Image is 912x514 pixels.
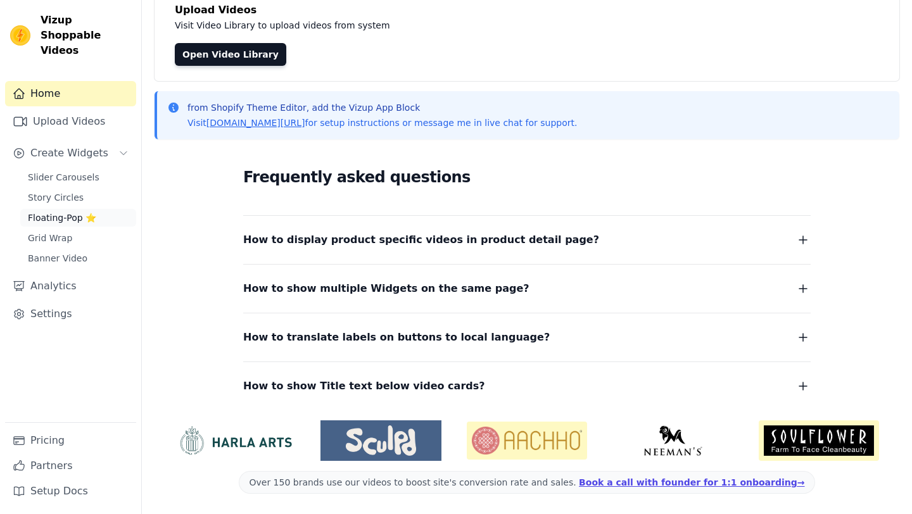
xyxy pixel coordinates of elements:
[5,273,136,299] a: Analytics
[5,453,136,479] a: Partners
[320,425,441,456] img: Sculpd US
[175,43,286,66] a: Open Video Library
[175,425,295,456] img: HarlaArts
[243,231,811,249] button: How to display product specific videos in product detail page?
[187,116,577,129] p: Visit for setup instructions or message me in live chat for support.
[243,280,529,298] span: How to show multiple Widgets on the same page?
[28,232,72,244] span: Grid Wrap
[5,479,136,504] a: Setup Docs
[243,377,811,395] button: How to show Title text below video cards?
[5,301,136,327] a: Settings
[175,18,742,33] p: Visit Video Library to upload videos from system
[175,3,879,18] h4: Upload Videos
[28,252,87,265] span: Banner Video
[759,420,879,461] img: Soulflower
[5,428,136,453] a: Pricing
[612,425,733,456] img: Neeman's
[20,249,136,267] a: Banner Video
[28,191,84,204] span: Story Circles
[28,171,99,184] span: Slider Carousels
[243,231,599,249] span: How to display product specific videos in product detail page?
[243,165,811,190] h2: Frequently asked questions
[243,377,485,395] span: How to show Title text below video cards?
[5,81,136,106] a: Home
[20,229,136,247] a: Grid Wrap
[206,118,305,128] a: [DOMAIN_NAME][URL]
[243,280,811,298] button: How to show multiple Widgets on the same page?
[579,477,804,487] a: Book a call with founder for 1:1 onboarding
[41,13,131,58] span: Vizup Shoppable Videos
[10,25,30,46] img: Vizup
[243,329,811,346] button: How to translate labels on buttons to local language?
[5,109,136,134] a: Upload Videos
[5,141,136,166] button: Create Widgets
[20,209,136,227] a: Floating-Pop ⭐
[20,189,136,206] a: Story Circles
[243,329,550,346] span: How to translate labels on buttons to local language?
[187,101,577,114] p: from Shopify Theme Editor, add the Vizup App Block
[28,211,96,224] span: Floating-Pop ⭐
[30,146,108,161] span: Create Widgets
[467,422,587,460] img: Aachho
[20,168,136,186] a: Slider Carousels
